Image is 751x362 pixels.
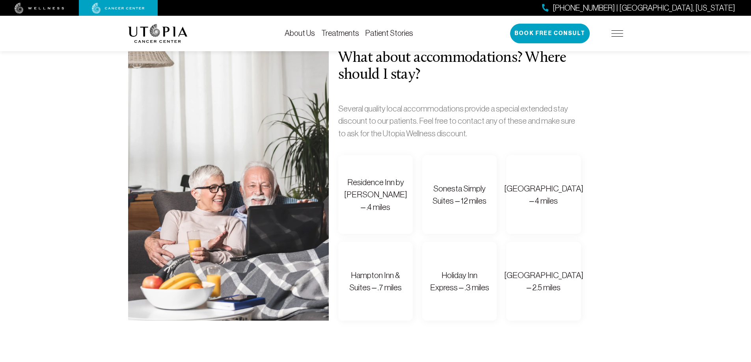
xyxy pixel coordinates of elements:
a: [PHONE_NUMBER] | [GEOGRAPHIC_DATA], [US_STATE] [542,2,735,14]
div: [GEOGRAPHIC_DATA] – 4 miles [504,182,583,207]
p: Several quality local accommodations provide a special extended stay discount to our patients. Fe... [338,102,581,140]
div: Hampton Inn & Suites – .7 miles [345,269,406,294]
div: [GEOGRAPHIC_DATA] – 2.5 miles [504,269,583,294]
span: [PHONE_NUMBER] | [GEOGRAPHIC_DATA], [US_STATE] [553,2,735,14]
h2: What about accommodations? Where should I stay? [338,50,581,83]
a: Treatments [321,29,359,37]
img: icon-hamburger [611,30,623,37]
img: wellness [15,3,64,14]
a: Patient Stories [365,29,413,37]
div: Residence Inn by [PERSON_NAME] – .4 miles [344,176,407,213]
img: cancer center [92,3,145,14]
div: Holiday Inn Express – .3 miles [429,269,490,294]
button: Book Free Consult [510,24,590,43]
a: About Us [285,29,315,37]
img: What about accommodations? Where should I stay? [128,50,329,321]
div: Sonesta Simply Suites – 12 miles [429,182,490,207]
img: logo [128,24,188,43]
